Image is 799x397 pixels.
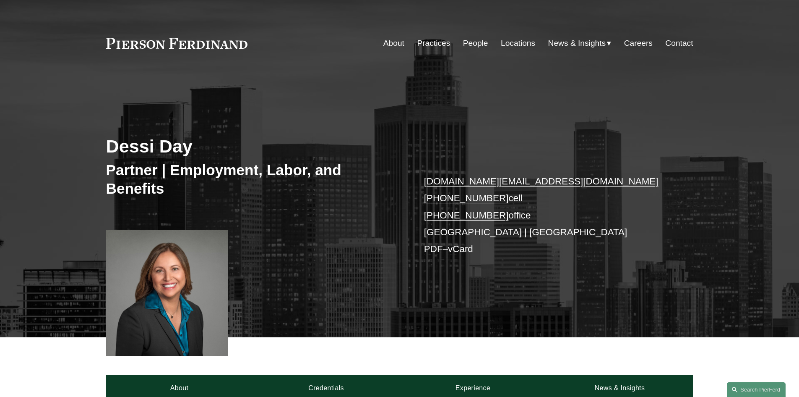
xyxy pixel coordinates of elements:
a: [DOMAIN_NAME][EMAIL_ADDRESS][DOMAIN_NAME] [424,176,658,187]
h3: Partner | Employment, Labor, and Benefits [106,161,400,197]
a: [PHONE_NUMBER] [424,210,509,221]
a: Practices [417,35,450,51]
p: cell office [GEOGRAPHIC_DATA] | [GEOGRAPHIC_DATA] – [424,173,669,258]
a: Search this site [727,382,786,397]
a: Contact [665,35,693,51]
span: News & Insights [548,36,606,51]
a: Locations [501,35,535,51]
h2: Dessi Day [106,135,400,157]
a: Careers [624,35,653,51]
a: folder dropdown [548,35,612,51]
a: PDF [424,244,443,254]
a: vCard [448,244,473,254]
a: About [383,35,404,51]
a: People [463,35,488,51]
a: [PHONE_NUMBER] [424,193,509,203]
